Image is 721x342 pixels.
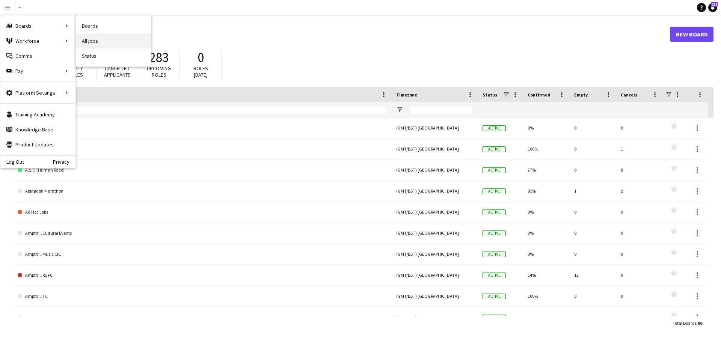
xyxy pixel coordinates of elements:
[76,48,151,63] a: Status
[570,286,616,306] div: 0
[483,167,506,173] span: Active
[616,160,663,180] div: 8
[193,65,208,78] span: Roles [DATE]
[392,265,478,285] div: (GMT/BST) [GEOGRAPHIC_DATA]
[18,202,387,223] a: Ad Hoc Jobs
[0,63,75,78] div: Pay
[53,159,75,165] a: Privacy
[392,160,478,180] div: (GMT/BST) [GEOGRAPHIC_DATA]
[410,105,474,114] input: Timezone Filter Input
[483,92,497,98] span: Status
[523,202,570,222] div: 0%
[18,118,387,139] a: 100 Dragon Boat Club
[570,160,616,180] div: 0
[392,286,478,306] div: (GMT/BST) [GEOGRAPHIC_DATA]
[18,265,387,286] a: Ampthill RUFC
[0,122,75,137] a: Knowledge Base
[523,265,570,285] div: 14%
[392,139,478,159] div: (GMT/BST) [GEOGRAPHIC_DATA]
[392,307,478,327] div: (GMT/BST) [GEOGRAPHIC_DATA]
[570,244,616,264] div: 0
[483,231,506,236] span: Active
[483,146,506,152] span: Active
[18,181,387,202] a: Abingdon Marathon
[18,244,387,265] a: Ampthill Music CIC
[570,307,616,327] div: 0
[0,137,75,152] a: Product Updates
[0,85,75,100] div: Platform Settings
[523,160,570,180] div: 77%
[616,181,663,201] div: 2
[483,188,506,194] span: Active
[18,307,387,328] a: Ampthill vs [MEDICAL_DATA]
[396,92,417,98] span: Timezone
[392,202,478,222] div: (GMT/BST) [GEOGRAPHIC_DATA]
[574,92,588,98] span: Empty
[616,265,663,285] div: 0
[396,106,403,113] button: Open Filter Menu
[198,49,204,66] span: 0
[0,18,75,33] div: Boards
[18,223,387,244] a: Ampthill Cultural Events
[698,320,702,326] span: 96
[392,244,478,264] div: (GMT/BST) [GEOGRAPHIC_DATA]
[528,92,551,98] span: Confirmed
[18,139,387,160] a: [PERSON_NAME]
[616,307,663,327] div: 0
[483,315,506,320] span: Active
[18,286,387,307] a: Ampthill TC
[523,307,570,327] div: 0%
[483,273,506,278] span: Active
[616,286,663,306] div: 0
[392,181,478,201] div: (GMT/BST) [GEOGRAPHIC_DATA]
[0,107,75,122] a: Training Academy
[523,118,570,138] div: 0%
[570,265,616,285] div: 12
[570,202,616,222] div: 0
[523,223,570,243] div: 0%
[31,105,387,114] input: Board name Filter Input
[18,160,387,181] a: A.S.O (Human Race)
[616,202,663,222] div: 0
[570,118,616,138] div: 0
[483,294,506,299] span: Active
[711,2,718,7] span: 218
[104,65,131,78] span: Cancelled applicants
[523,286,570,306] div: 100%
[76,18,151,33] a: Boards
[483,209,506,215] span: Active
[147,65,171,78] span: Upcoming roles
[708,3,717,12] a: 218
[570,181,616,201] div: 1
[673,320,697,326] span: Total Boards
[149,49,169,66] span: 283
[392,223,478,243] div: (GMT/BST) [GEOGRAPHIC_DATA]
[621,92,637,98] span: Cancels
[76,33,151,48] a: All jobs
[483,252,506,257] span: Active
[616,139,663,159] div: 1
[673,316,702,330] div: :
[523,139,570,159] div: 100%
[0,159,24,165] a: Log Out
[616,244,663,264] div: 0
[523,244,570,264] div: 0%
[670,27,713,42] a: New Board
[616,118,663,138] div: 0
[0,33,75,48] div: Workforce
[13,29,670,40] h1: Boards
[570,139,616,159] div: 0
[0,48,75,63] a: Comms
[392,118,478,138] div: (GMT/BST) [GEOGRAPHIC_DATA]
[483,125,506,131] span: Active
[616,223,663,243] div: 0
[570,223,616,243] div: 0
[523,181,570,201] div: 95%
